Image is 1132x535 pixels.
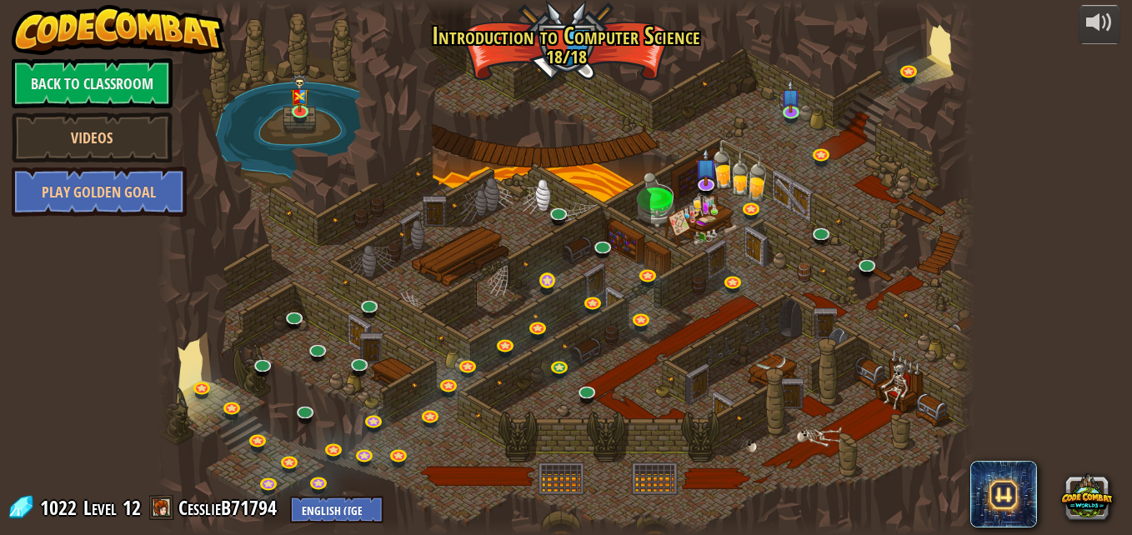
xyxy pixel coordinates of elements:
[83,494,117,522] span: Level
[12,112,173,162] a: Videos
[12,5,225,55] img: CodeCombat - Learn how to code by playing a game
[123,494,141,521] span: 12
[178,494,282,521] a: CesslieB71794
[40,494,82,521] span: 1022
[781,80,800,113] img: level-banner-unstarted-subscriber.png
[695,147,718,186] img: level-banner-unstarted-subscriber.png
[12,167,187,217] a: Play Golden Goal
[12,58,173,108] a: Back to Classroom
[291,74,310,112] img: level-banner-multiplayer.png
[1079,5,1120,44] button: Adjust volume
